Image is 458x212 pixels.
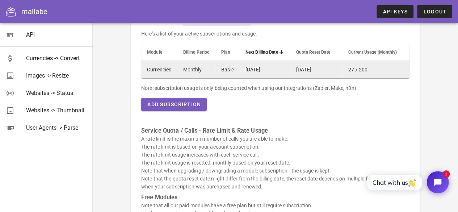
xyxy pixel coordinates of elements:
[290,61,343,78] td: [DATE]
[215,61,240,78] td: Basic
[183,50,209,55] span: Billing Period
[141,84,409,92] div: Note: subscription usage is only being counted when using our integrations (Zapier, Make, n8n).
[296,50,330,55] span: Quota Reset Date
[141,194,409,201] h3: Free Modules
[147,101,201,107] span: Add Subscription
[348,67,367,72] span: 27 / 200
[359,165,455,199] iframe: Tidio Chat
[26,90,87,96] div: Websites -> Status
[26,31,87,38] div: API
[26,124,87,131] div: User Agents -> Parse
[26,107,87,114] div: Websites -> Thumbnail
[343,43,409,61] th: Current Usage (Monthly): Not sorted. Activate to sort ascending.
[141,98,207,111] button: Add Subscription
[382,9,408,14] span: API Keys
[177,43,215,61] th: Billing Period
[377,5,413,18] a: API Keys
[245,50,278,55] span: Next Billing Date
[141,43,177,61] th: Module
[141,127,409,135] h3: Service Quota / Calls - Rate Limit & Rate Usage
[147,50,162,55] span: Module
[141,30,409,38] p: Here's a list of your active subscriptions and usage:
[417,5,452,18] button: Logout
[141,135,409,191] p: A rate limit is the maximum number of calls you are able to make. The rate limit is based on your...
[348,50,397,55] span: Current Usage (Monthly)
[26,55,87,62] div: Currencies -> Convert
[215,43,240,61] th: Plan
[290,43,343,61] th: Quota Reset Date: Not sorted. Activate to sort ascending.
[240,43,290,61] th: Next Billing Date: Sorted descending. Activate to remove sorting.
[21,6,47,17] div: mallabe
[177,61,215,78] td: Monthly
[221,50,230,55] span: Plan
[26,72,87,79] div: Images -> Resize
[141,61,177,78] td: Currencies
[240,61,290,78] td: [DATE]
[423,9,446,14] span: Logout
